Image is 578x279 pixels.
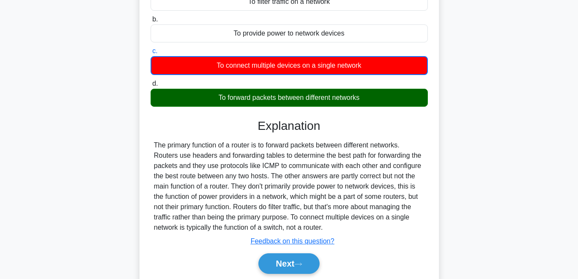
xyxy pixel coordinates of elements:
div: To forward packets between different networks [151,89,428,107]
span: c. [152,47,157,54]
div: To provide power to network devices [151,24,428,42]
div: The primary function of a router is to forward packets between different networks. Routers use he... [154,140,424,233]
div: To connect multiple devices on a single network [151,56,428,75]
a: Feedback on this question? [251,237,335,245]
h3: Explanation [156,119,423,133]
span: b. [152,15,158,23]
span: d. [152,80,158,87]
button: Next [258,253,320,274]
